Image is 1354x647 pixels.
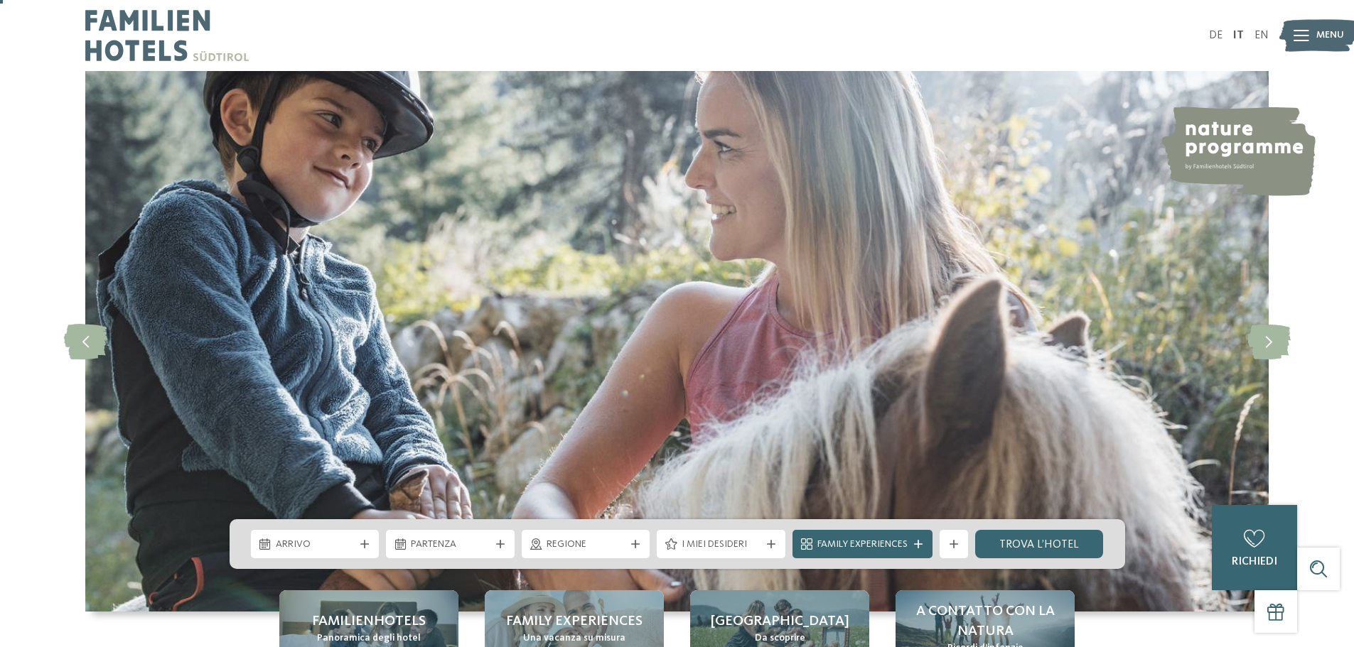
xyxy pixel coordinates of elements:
a: richiedi [1212,505,1297,590]
span: Una vacanza su misura [523,631,625,646]
a: EN [1254,30,1269,41]
span: Panoramica degli hotel [317,631,421,646]
span: Family experiences [506,611,643,631]
span: A contatto con la natura [910,602,1060,641]
span: Family Experiences [817,538,908,552]
img: Family hotel Alto Adige: the happy family places! [85,71,1269,611]
a: DE [1209,30,1223,41]
span: Partenza [411,538,490,552]
span: richiedi [1232,556,1277,567]
span: Regione [547,538,625,552]
img: nature programme by Familienhotels Südtirol [1159,107,1316,196]
span: Familienhotels [312,611,426,631]
span: I miei desideri [682,538,761,552]
span: Arrivo [276,538,355,552]
span: Menu [1316,28,1344,43]
a: IT [1233,30,1244,41]
a: trova l’hotel [975,530,1104,558]
span: Da scoprire [755,631,805,646]
span: [GEOGRAPHIC_DATA] [711,611,849,631]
